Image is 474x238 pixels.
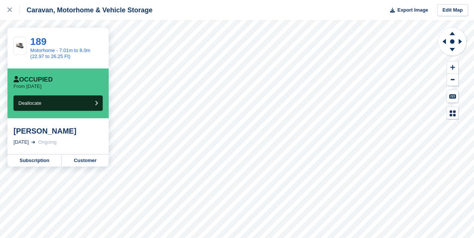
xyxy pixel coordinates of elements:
[13,95,103,111] button: Deallocate
[7,155,62,167] a: Subscription
[30,36,46,47] a: 189
[447,107,458,119] button: Map Legend
[13,83,42,89] p: From [DATE]
[62,155,109,167] a: Customer
[30,48,90,59] a: Motorhome - 7.01m to 8.0m (22.97 to 26.25 Ft)
[13,126,103,135] div: [PERSON_NAME]
[447,74,458,86] button: Zoom Out
[20,6,153,15] div: Caravan, Motorhome & Vehicle Storage
[31,141,35,144] img: arrow-right-light-icn-cde0832a797a2874e46488d9cf13f60e5c3a73dbe684e267c42b8395dfbc2abf.svg
[14,42,26,49] img: Motorhome%20Pic.jpg
[13,76,53,83] div: Occupied
[13,138,29,146] div: [DATE]
[386,4,428,16] button: Export Image
[18,100,41,106] span: Deallocate
[447,61,458,74] button: Zoom In
[38,138,57,146] div: Ongoing
[447,90,458,103] button: Keyboard Shortcuts
[397,6,428,14] span: Export Image
[437,4,468,16] a: Edit Map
